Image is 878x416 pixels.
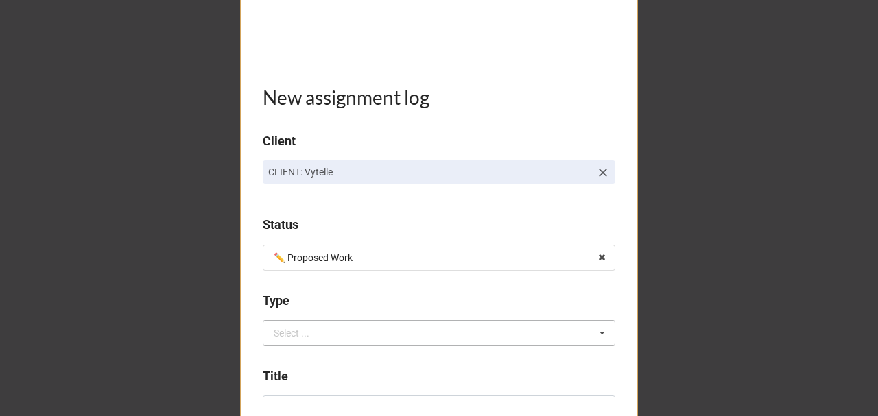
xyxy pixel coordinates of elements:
[263,132,296,151] label: Client
[263,215,298,234] label: Status
[263,291,289,310] label: Type
[274,253,353,262] div: ✏️ Proposed Work
[263,85,615,110] h1: New assignment log
[268,165,591,179] p: CLIENT: Vytelle
[274,328,309,338] div: Select ...
[263,367,288,386] label: Title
